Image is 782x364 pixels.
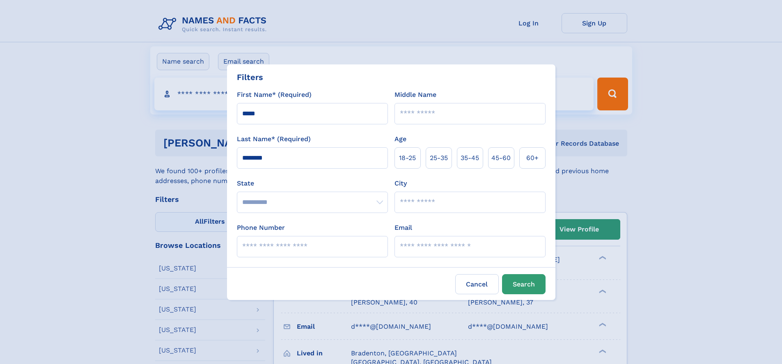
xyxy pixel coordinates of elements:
[237,179,388,188] label: State
[394,223,412,233] label: Email
[237,71,263,83] div: Filters
[491,153,511,163] span: 45‑60
[430,153,448,163] span: 25‑35
[394,179,407,188] label: City
[526,153,539,163] span: 60+
[455,274,499,294] label: Cancel
[461,153,479,163] span: 35‑45
[394,90,436,100] label: Middle Name
[399,153,416,163] span: 18‑25
[237,223,285,233] label: Phone Number
[237,134,311,144] label: Last Name* (Required)
[502,274,546,294] button: Search
[237,90,312,100] label: First Name* (Required)
[394,134,406,144] label: Age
